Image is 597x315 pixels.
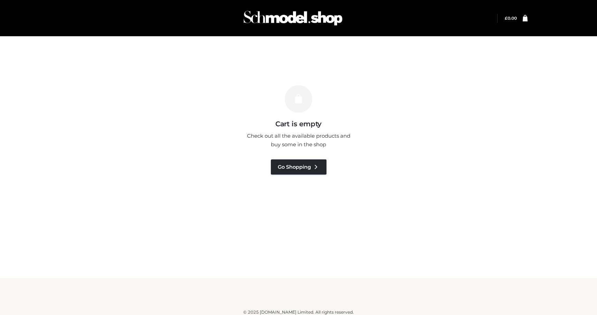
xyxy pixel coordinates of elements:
p: Check out all the available products and buy some in the shop [243,131,354,149]
a: £0.00 [505,16,517,21]
img: Schmodel Admin 964 [241,4,345,32]
span: £ [505,16,508,21]
a: Go Shopping [271,159,326,175]
h3: Cart is empty [85,120,512,128]
bdi: 0.00 [505,16,517,21]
